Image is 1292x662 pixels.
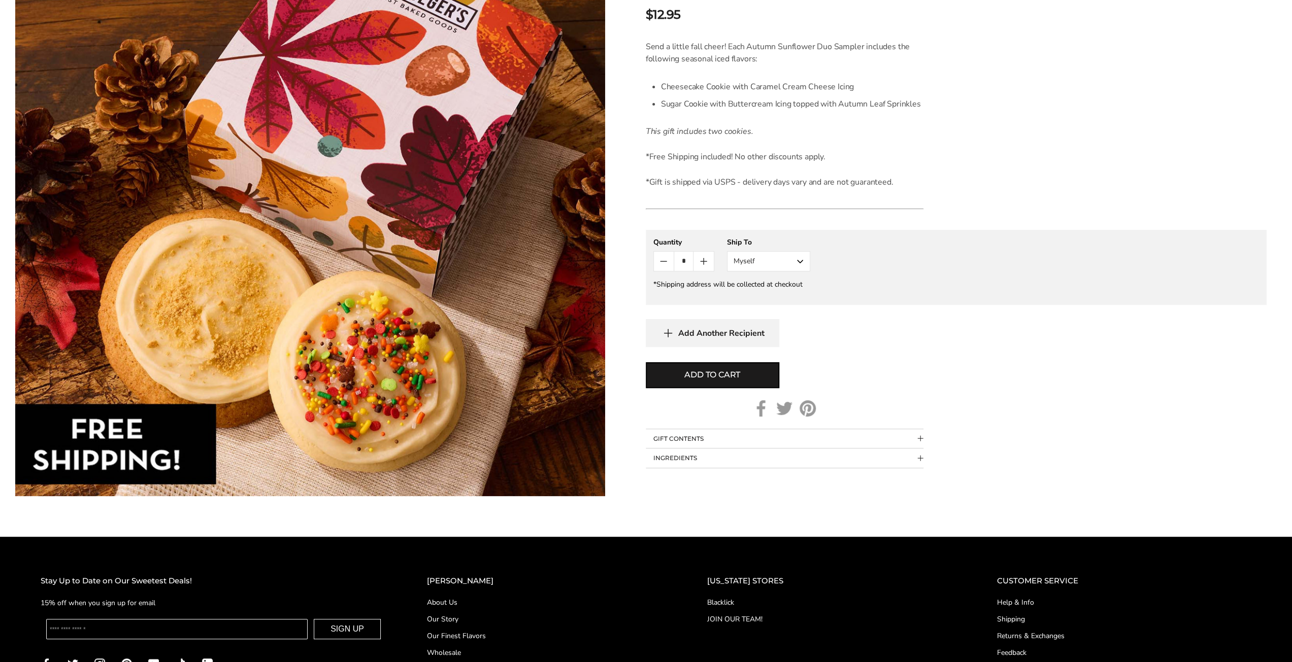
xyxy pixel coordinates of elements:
span: Add to cart [684,369,740,381]
h2: Stay Up to Date on Our Sweetest Deals! [41,575,386,587]
li: Sugar Cookie with Buttercream Icing topped with Autumn Leaf Sprinkles [661,95,923,113]
button: SIGN UP [314,619,381,639]
p: *Free Shipping included! No other discounts apply. [646,151,923,163]
a: Shipping [997,614,1251,624]
input: Enter your email [46,619,308,639]
em: This gift includes two cookies. [646,126,753,137]
span: $12.95 [646,6,681,24]
span: Add Another Recipient [678,328,765,338]
a: Help & Info [997,597,1251,608]
a: Twitter [776,400,792,416]
h2: CUSTOMER SERVICE [997,575,1251,587]
input: Quantity [674,252,693,271]
p: Send a little fall cheer! Each Autumn Sunflower Duo Sampler includes the following seasonal iced ... [646,41,923,65]
a: JOIN OUR TEAM! [707,614,956,624]
div: Ship To [727,237,810,247]
div: *Shipping address will be collected at checkout [653,280,1259,289]
a: Wholesale [427,647,667,658]
a: Feedback [997,647,1251,658]
a: Facebook [753,400,769,416]
a: Our Finest Flavors [427,631,667,641]
button: Myself [727,251,810,271]
h2: [PERSON_NAME] [427,575,667,587]
a: Pinterest [800,400,816,416]
button: Add to cart [646,362,779,388]
button: Count plus [693,252,713,271]
a: Returns & Exchanges [997,631,1251,641]
gfm-form: New recipient [646,230,1267,305]
p: 15% off when you sign up for email [41,597,386,609]
p: *Gift is shipped via USPS - delivery days vary and are not guaranteed. [646,176,923,188]
button: Collapsible block button [646,429,923,448]
a: Our Story [427,614,667,624]
li: Cheesecake Cookie with Caramel Cream Cheese Icing [661,78,923,95]
button: Add Another Recipient [646,319,779,347]
a: About Us [427,597,667,608]
button: Collapsible block button [646,448,923,468]
a: Blacklick [707,597,956,608]
div: Quantity [653,237,714,247]
h2: [US_STATE] STORES [707,575,956,587]
button: Count minus [654,252,674,271]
